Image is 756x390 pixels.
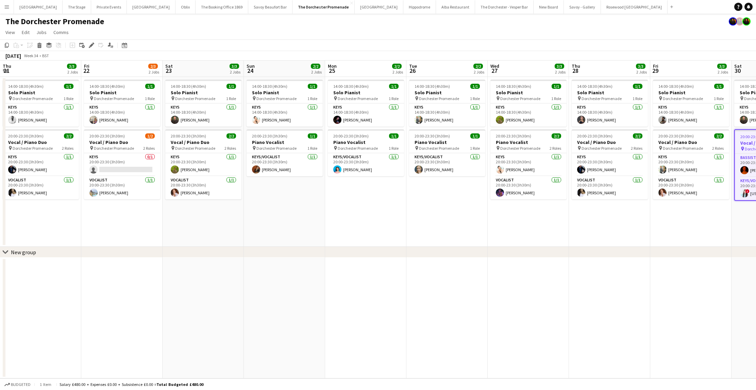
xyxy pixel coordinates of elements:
span: Dorchester Promenade [338,146,378,151]
span: 2 Roles [712,146,724,151]
span: 2/2 [473,64,483,69]
span: 26 [408,67,417,75]
app-card-role: Keys/Vocalist1/120:00-23:30 (3h30m)[PERSON_NAME] [247,153,323,176]
button: Oblix [175,0,196,14]
h3: Solo Pianist [328,90,404,96]
a: Edit [19,28,32,37]
span: 14:00-18:30 (4h30m) [171,84,206,89]
span: 3/3 [717,64,727,69]
div: 2 Jobs [555,69,566,75]
h3: Piano Vocalist [328,139,404,145]
div: 2 Jobs [67,69,78,75]
span: 1/1 [389,133,399,139]
div: 20:00-23:30 (3h30m)2/2Vocal / Piano Duo Dorchester Promenade2 RolesKeys1/120:00-23:30 (3h30m)[PER... [165,129,241,199]
h3: Solo Pianist [653,90,729,96]
span: 14:00-18:30 (4h30m) [415,84,450,89]
app-card-role: Keys1/120:00-23:30 (3h30m)[PERSON_NAME] [490,153,567,176]
span: 1/2 [145,133,155,139]
span: Week 34 [22,53,39,58]
span: 29 [652,67,658,75]
span: 1/1 [64,84,73,89]
span: 2/2 [552,133,561,139]
div: 2 Jobs [149,69,159,75]
span: Dorchester Promenade [419,146,459,151]
app-job-card: 14:00-18:30 (4h30m)1/1Solo Pianist Dorchester Promenade1 RoleKeys1/114:00-18:30 (4h30m)[PERSON_NAME] [84,80,160,127]
span: 1 Role [145,96,155,101]
app-job-card: 14:00-18:30 (4h30m)1/1Solo Pianist Dorchester Promenade1 RoleKeys1/114:00-18:30 (4h30m)[PERSON_NAME] [490,80,567,127]
span: 1 Role [307,146,317,151]
app-job-card: 14:00-18:30 (4h30m)1/1Solo Pianist Dorchester Promenade1 RoleKeys1/114:00-18:30 (4h30m)[PERSON_NAME] [653,80,729,127]
div: 14:00-18:30 (4h30m)1/1Solo Pianist Dorchester Promenade1 RoleKeys1/114:00-18:30 (4h30m)[PERSON_NAME] [409,80,485,127]
span: 1 Role [64,96,73,101]
div: 20:00-23:30 (3h30m)1/1Piano Vocalist Dorchester Promenade1 RoleKeys/Vocalist1/120:00-23:30 (3h30m... [409,129,485,176]
span: 27 [489,67,499,75]
button: Budgeted [3,381,32,388]
div: 2 Jobs [230,69,240,75]
span: 1 Role [633,96,642,101]
div: 14:00-18:30 (4h30m)1/1Solo Pianist Dorchester Promenade1 RoleKeys1/114:00-18:30 (4h30m)[PERSON_NAME] [165,80,241,127]
span: 1/1 [308,84,317,89]
span: 1 Role [470,96,480,101]
button: The Dorchester - Vesper Bar [475,0,534,14]
h1: The Dorchester Promenade [5,16,104,27]
span: 2/2 [633,133,642,139]
app-job-card: 14:00-18:30 (4h30m)1/1Solo Pianist Dorchester Promenade1 RoleKeys1/114:00-18:30 (4h30m)[PERSON_NAME] [572,80,648,127]
h3: Solo Pianist [247,90,323,96]
span: 1 item [37,382,54,387]
span: Dorchester Promenade [500,96,540,101]
h3: Solo Pianist [84,90,160,96]
a: View [3,28,18,37]
div: [DATE] [5,52,21,59]
span: 1/1 [389,84,399,89]
span: 24 [246,67,255,75]
span: 1/1 [145,84,155,89]
div: 2 Jobs [392,69,403,75]
span: 30 [733,67,742,75]
h3: Vocal / Piano Duo [3,139,79,145]
span: 3/3 [67,64,77,69]
span: Dorchester Promenade [500,146,540,151]
span: 28 [571,67,580,75]
span: ! [745,189,750,193]
h3: Solo Pianist [490,90,567,96]
span: 14:00-18:30 (4h30m) [333,84,369,89]
span: 3/3 [636,64,645,69]
app-job-card: 20:00-23:30 (3h30m)2/2Vocal / Piano Duo Dorchester Promenade2 RolesKeys1/120:00-23:30 (3h30m)[PER... [572,129,648,199]
app-card-role: Keys/Vocalist1/120:00-23:30 (3h30m)[PERSON_NAME] [409,153,485,176]
app-card-role: Keys1/114:00-18:30 (4h30m)[PERSON_NAME] [409,103,485,127]
h3: Vocal / Piano Duo [572,139,648,145]
span: 22 [83,67,89,75]
span: 3/3 [230,64,239,69]
span: Dorchester Promenade [175,146,215,151]
span: Dorchester Promenade [663,146,703,151]
span: Fri [84,63,89,69]
app-user-avatar: Celine Amara [742,17,751,26]
h3: Piano Vocalist [409,139,485,145]
button: [GEOGRAPHIC_DATA] [127,0,175,14]
button: The Stage [63,0,91,14]
app-card-role: Keys1/120:00-23:30 (3h30m)[PERSON_NAME] [165,153,241,176]
span: Dorchester Promenade [94,96,134,101]
a: Jobs [34,28,49,37]
span: 20:00-23:30 (3h30m) [333,133,369,139]
app-card-role: Keys1/114:00-18:30 (4h30m)[PERSON_NAME] [572,103,648,127]
span: 20:00-23:30 (3h30m) [8,133,44,139]
button: Hippodrome [403,0,436,14]
app-job-card: 14:00-18:30 (4h30m)1/1Solo Pianist Dorchester Promenade1 RoleKeys1/114:00-18:30 (4h30m)[PERSON_NAME] [3,80,79,127]
span: Dorchester Promenade [582,96,622,101]
h3: Vocal / Piano Duo [84,139,160,145]
span: Dorchester Promenade [256,146,297,151]
span: 14:00-18:30 (4h30m) [496,84,531,89]
span: Budgeted [11,382,31,387]
span: Dorchester Promenade [13,146,53,151]
span: 2/2 [392,64,402,69]
span: 20:00-23:30 (3h30m) [89,133,125,139]
div: 2 Jobs [474,69,484,75]
div: 20:00-23:30 (3h30m)1/2Vocal / Piano Duo Dorchester Promenade2 RolesKeys0/120:00-23:30 (3h30m) Voc... [84,129,160,199]
button: Rosewood [GEOGRAPHIC_DATA] [601,0,668,14]
app-card-role: Keys0/120:00-23:30 (3h30m) [84,153,160,176]
app-card-role: Keys1/114:00-18:30 (4h30m)[PERSON_NAME] [165,103,241,127]
span: 1 Role [389,146,399,151]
